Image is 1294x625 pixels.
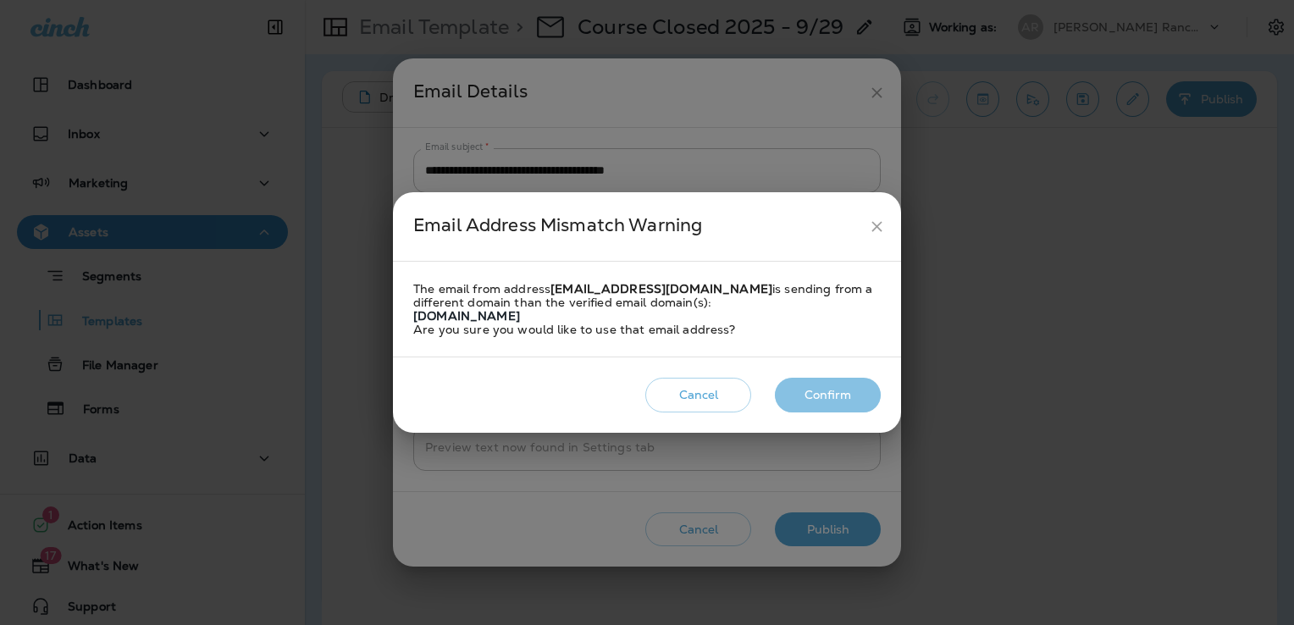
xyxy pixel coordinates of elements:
[413,211,861,242] div: Email Address Mismatch Warning
[645,378,751,412] button: Cancel
[550,281,772,296] strong: [EMAIL_ADDRESS][DOMAIN_NAME]
[861,211,893,242] button: close
[413,282,881,336] div: The email from address is sending from a different domain than the verified email domain(s): Are ...
[775,378,881,412] button: Confirm
[413,308,520,324] strong: [DOMAIN_NAME]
